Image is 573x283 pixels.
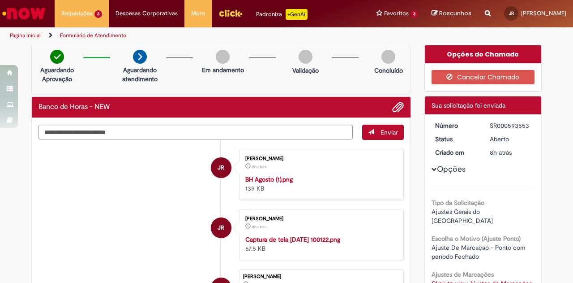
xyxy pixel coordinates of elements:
span: 3 [94,10,102,18]
div: SR000593553 [490,121,531,130]
p: Validação [292,66,319,75]
span: Requisições [61,9,93,18]
a: Formulário de Atendimento [60,32,126,39]
span: 3 [411,10,418,18]
p: Aguardando Aprovação [35,65,79,83]
img: arrow-next.png [133,50,147,64]
div: 139 KB [245,175,394,193]
button: Enviar [362,125,404,140]
div: Aberto [490,135,531,144]
p: Concluído [374,66,403,75]
dt: Número [428,121,483,130]
button: Adicionar anexos [392,101,404,113]
span: [PERSON_NAME] [521,9,566,17]
a: Rascunhos [432,9,471,18]
span: Sua solicitação foi enviada [432,101,505,109]
span: Ajuste De Marcação - Ponto com período Fechado [432,244,527,261]
div: 30/09/2025 10:03:46 [490,148,531,157]
div: [PERSON_NAME] [245,216,394,222]
h2: Banco de Horas - NEW Histórico de tíquete [38,103,110,111]
div: Julia Goncalves Da Rocha [211,157,231,178]
div: [PERSON_NAME] [243,274,399,279]
b: Ajustes de Marcações [432,270,494,279]
div: Padroniza [256,9,308,20]
span: More [191,9,205,18]
time: 30/09/2025 10:01:49 [252,224,266,230]
div: Opções do Chamado [425,45,542,63]
img: ServiceNow [1,4,47,22]
span: Enviar [381,128,398,136]
div: [PERSON_NAME] [245,156,394,161]
span: JR [509,10,514,16]
a: Captura de tela [DATE] 100122.png [245,235,340,244]
span: 8h atrás [252,164,266,170]
time: 30/09/2025 10:03:46 [490,148,512,157]
dt: Criado em [428,148,483,157]
span: 8h atrás [490,148,512,157]
span: JR [218,217,224,239]
time: 30/09/2025 10:10:40 [252,164,266,170]
span: Ajustes Gerais do [GEOGRAPHIC_DATA] [432,208,493,225]
img: img-circle-grey.png [216,50,230,64]
span: Rascunhos [439,9,471,17]
a: BH Agosto (1).png [245,175,293,183]
img: check-circle-green.png [50,50,64,64]
div: Julia Goncalves Da Rocha [211,218,231,238]
span: JR [218,157,224,179]
dt: Status [428,135,483,144]
img: click_logo_yellow_360x200.png [218,6,243,20]
p: +GenAi [286,9,308,20]
b: Escolha o Motivo (Ajuste Ponto) [432,235,521,243]
span: Favoritos [384,9,409,18]
div: 67.5 KB [245,235,394,253]
p: Aguardando atendimento [118,65,162,83]
a: Página inicial [10,32,41,39]
textarea: Digite sua mensagem aqui... [38,125,353,139]
ul: Trilhas de página [7,27,375,44]
b: Tipo da Solicitação [432,199,484,207]
span: Despesas Corporativas [115,9,178,18]
img: img-circle-grey.png [299,50,312,64]
p: Em andamento [202,65,244,74]
span: 8h atrás [252,224,266,230]
button: Cancelar Chamado [432,70,535,84]
img: img-circle-grey.png [381,50,395,64]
